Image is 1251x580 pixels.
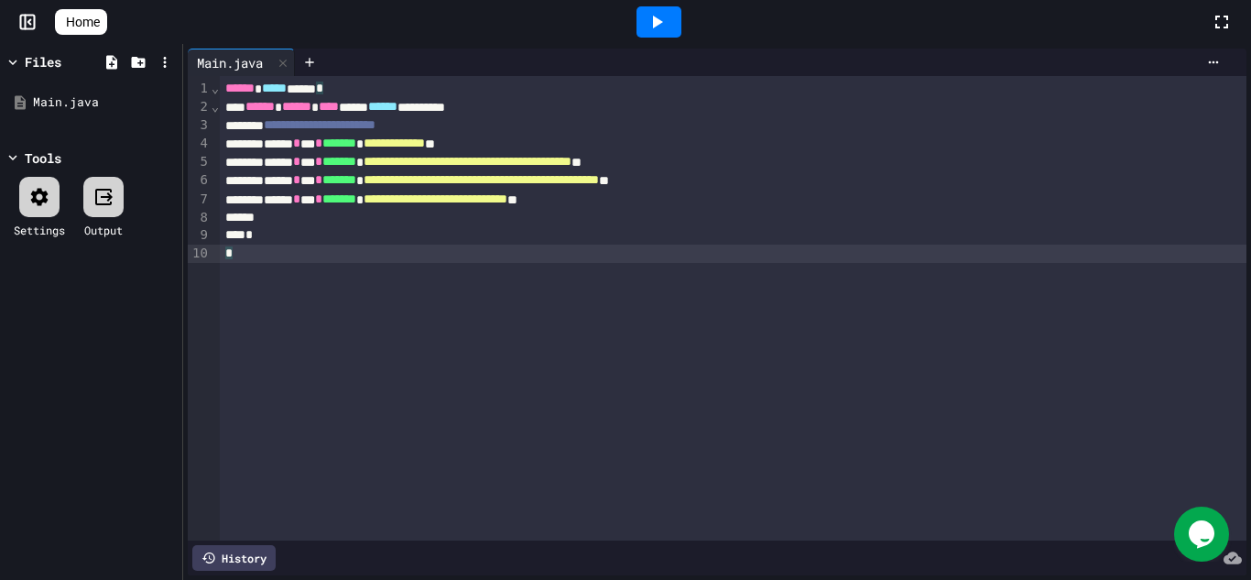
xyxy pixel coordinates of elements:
[25,52,61,71] div: Files
[192,545,276,571] div: History
[188,226,211,245] div: 9
[188,116,211,135] div: 3
[211,99,220,114] span: Fold line
[66,13,100,31] span: Home
[25,148,61,168] div: Tools
[14,222,65,238] div: Settings
[211,81,220,95] span: Fold line
[188,80,211,98] div: 1
[84,222,123,238] div: Output
[188,153,211,171] div: 5
[33,93,176,112] div: Main.java
[188,98,211,116] div: 2
[188,49,295,76] div: Main.java
[188,245,211,263] div: 10
[188,209,211,227] div: 8
[188,53,272,72] div: Main.java
[55,9,107,35] a: Home
[1174,507,1233,562] iframe: chat widget
[188,135,211,153] div: 4
[188,171,211,190] div: 6
[188,191,211,209] div: 7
